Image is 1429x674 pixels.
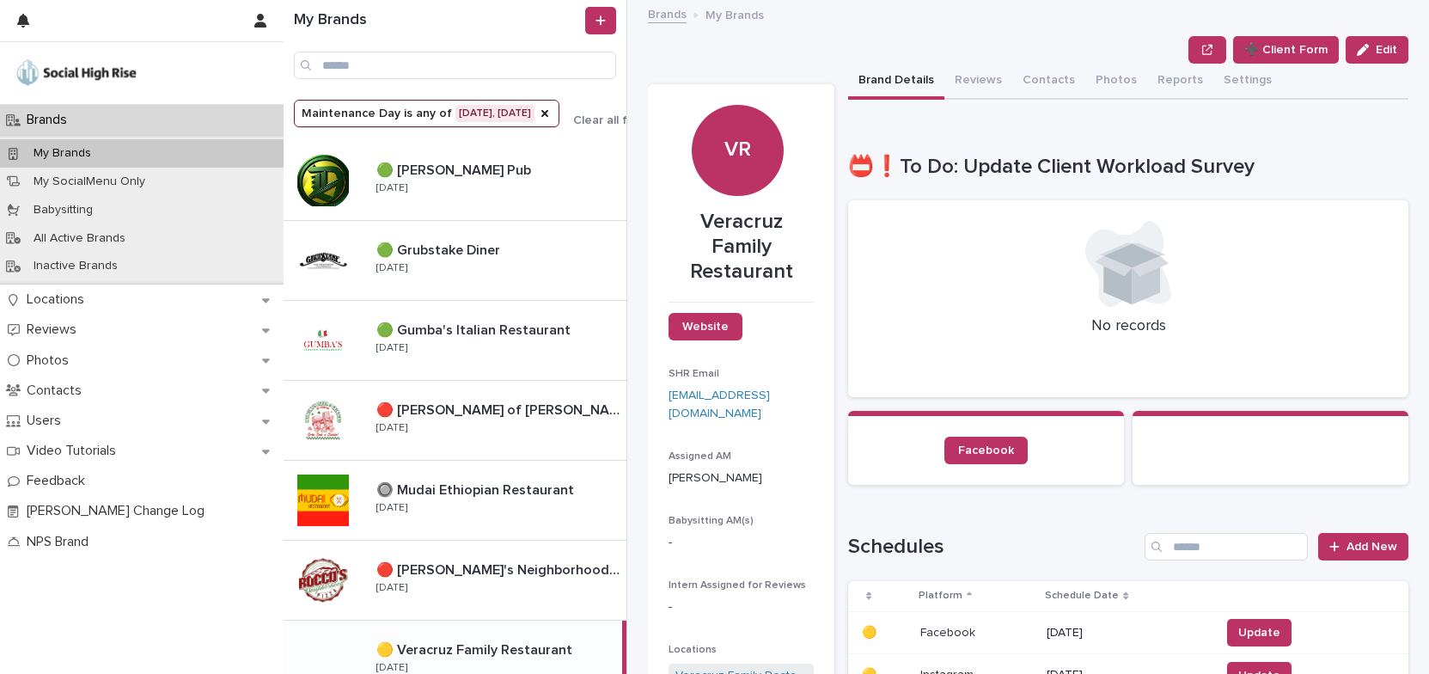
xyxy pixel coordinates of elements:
[920,622,979,640] p: Facebook
[20,413,75,429] p: Users
[573,114,655,126] span: Clear all filters
[1045,586,1119,605] p: Schedule Date
[1238,624,1280,641] span: Update
[20,322,90,338] p: Reviews
[376,342,407,354] p: [DATE]
[376,639,576,659] p: 🟡 Veracruz Family Restaurant
[20,259,131,273] p: Inactive Brands
[669,516,754,526] span: Babysitting AM(s)
[376,239,504,259] p: 🟢 Grubstake Diner
[376,159,534,179] p: 🟢 [PERSON_NAME] Pub
[20,203,107,218] p: Babysitting
[944,64,1012,100] button: Reviews
[376,182,407,194] p: [DATE]
[20,146,105,161] p: My Brands
[376,559,623,579] p: 🔴 [PERSON_NAME]'s Neighborhood Pizza
[1347,541,1397,553] span: Add New
[1047,626,1206,640] p: [DATE]
[862,622,880,640] p: 🟡
[669,598,814,616] p: -
[919,586,962,605] p: Platform
[20,534,102,550] p: NPS Brand
[1244,41,1328,58] span: ➕ Client Form
[284,141,626,221] a: 🟢 [PERSON_NAME] Pub🟢 [PERSON_NAME] Pub [DATE]
[1213,64,1282,100] button: Settings
[284,461,626,541] a: 🔘 Mudai Ethiopian Restaurant🔘 Mudai Ethiopian Restaurant [DATE]
[1085,64,1147,100] button: Photos
[669,389,770,420] a: [EMAIL_ADDRESS][DOMAIN_NAME]
[1346,36,1408,64] button: Edit
[1145,533,1308,561] input: Search
[669,313,742,340] a: Website
[1147,64,1213,100] button: Reports
[848,535,1138,560] h1: Schedules
[1233,36,1339,64] button: ➕ Client Form
[284,381,626,461] a: 🔴 [PERSON_NAME] of [PERSON_NAME]🔴 [PERSON_NAME] of [PERSON_NAME] [DATE]
[669,369,719,379] span: SHR Email
[669,645,717,655] span: Locations
[682,321,729,333] span: Website
[376,319,574,339] p: 🟢 Gumba's Italian Restaurant
[376,502,407,514] p: [DATE]
[669,580,806,591] span: Intern Assigned for Reviews
[1227,619,1292,646] button: Update
[284,541,626,621] a: 🔴 [PERSON_NAME]'s Neighborhood Pizza🔴 [PERSON_NAME]'s Neighborhood Pizza [DATE]
[20,383,95,399] p: Contacts
[376,422,407,434] p: [DATE]
[20,352,82,369] p: Photos
[958,444,1014,456] span: Facebook
[705,4,764,23] p: My Brands
[648,3,687,23] a: Brands
[284,301,626,381] a: 🟢 Gumba's Italian Restaurant🟢 Gumba's Italian Restaurant [DATE]
[20,443,130,459] p: Video Tutorials
[376,262,407,274] p: [DATE]
[294,100,559,127] button: Maintenance Day
[14,56,139,90] img: o5DnuTxEQV6sW9jFYBBf
[20,231,139,246] p: All Active Brands
[669,451,731,462] span: Assigned AM
[294,11,582,30] h1: My Brands
[376,479,577,499] p: 🔘 Mudai Ethiopian Restaurant
[20,291,98,308] p: Locations
[294,52,616,79] input: Search
[20,473,99,489] p: Feedback
[376,582,407,594] p: [DATE]
[559,114,655,126] button: Clear all filters
[1012,64,1085,100] button: Contacts
[20,175,159,189] p: My SocialMenu Only
[20,112,81,128] p: Brands
[1376,44,1397,56] span: Edit
[692,46,783,162] div: VR
[284,221,626,301] a: 🟢 Grubstake Diner🟢 Grubstake Diner [DATE]
[669,534,814,552] p: -
[944,437,1028,464] a: Facebook
[869,317,1388,336] p: No records
[1318,533,1408,561] a: Add New
[376,399,623,419] p: 🔴 [PERSON_NAME] of [PERSON_NAME]
[848,64,944,100] button: Brand Details
[376,662,407,674] p: [DATE]
[848,611,1408,654] tr: 🟡🟡 FacebookFacebook [DATE]Update
[20,503,218,519] p: [PERSON_NAME] Change Log
[669,210,814,284] p: Veracruz Family Restaurant
[848,155,1408,180] h1: 📛❗To Do: Update Client Workload Survey
[669,469,814,487] p: [PERSON_NAME]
